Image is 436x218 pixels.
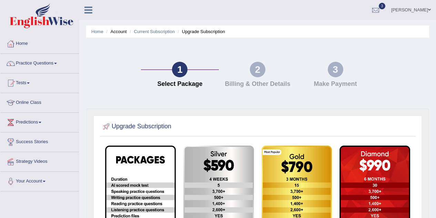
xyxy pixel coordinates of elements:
[328,62,343,77] div: 3
[172,62,187,77] div: 1
[300,81,371,88] h4: Make Payment
[0,34,79,51] a: Home
[0,93,79,110] a: Online Class
[0,172,79,189] a: Your Account
[0,132,79,150] a: Success Stories
[176,28,225,35] li: Upgrade Subscription
[250,62,265,77] div: 2
[0,73,79,91] a: Tests
[222,81,293,88] h4: Billing & Other Details
[134,29,175,34] a: Current Subscription
[91,29,103,34] a: Home
[101,121,171,132] h2: Upgrade Subscription
[0,54,79,71] a: Practice Questions
[104,28,126,35] li: Account
[144,81,215,88] h4: Select Package
[0,113,79,130] a: Predictions
[379,3,386,9] span: 3
[0,152,79,169] a: Strategy Videos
